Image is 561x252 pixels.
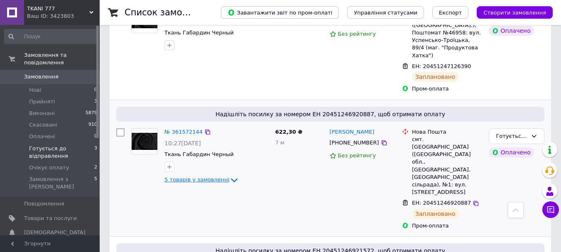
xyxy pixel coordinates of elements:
span: Нові [29,86,41,94]
div: Ваш ID: 3423803 [27,12,100,20]
span: Повідомлення [24,200,64,208]
span: Завантажити звіт по пром-оплаті [228,9,332,16]
span: Замовлення та повідомлення [24,51,100,66]
div: Заплановано [412,72,459,82]
span: Створити замовлення [483,10,546,16]
span: 622,30 ₴ [275,129,303,135]
div: [PHONE_NUMBER] [328,137,381,148]
span: Замовлення [24,73,59,81]
span: 3 [94,145,97,160]
button: Управління статусами [347,6,424,19]
span: Оплачені [29,133,55,140]
span: [DEMOGRAPHIC_DATA] [24,229,86,236]
span: Виконані [29,110,55,117]
span: Замовлення з [PERSON_NAME] [29,176,94,191]
span: Прийняті [29,98,55,105]
span: Без рейтингу [338,31,376,37]
span: Без рейтингу [338,152,376,159]
a: Ткань Габардин Черный [164,29,234,36]
a: Ткань Габардин Черный [164,151,234,157]
div: Готується до відправлення [496,132,527,141]
a: № 361572144 [164,129,203,135]
div: м. [GEOGRAPHIC_DATA] ([GEOGRAPHIC_DATA].), Поштомат №46958: вул. Успенсько-Троїцька, 89/4 (маг. "... [412,14,482,59]
span: 5 товарів у замовленні [164,177,229,183]
span: 5879 [86,110,97,117]
div: Пром-оплата [412,85,482,93]
span: 0 [94,86,97,94]
div: Оплачено [489,147,534,157]
span: 7 м [275,139,284,146]
span: Очікує оплату [29,164,69,171]
span: Управління статусами [354,10,417,16]
span: Експорт [439,10,462,16]
a: [PERSON_NAME] [330,128,375,136]
span: 2 [94,164,97,171]
div: Пром-оплата [412,222,482,230]
button: Завантажити звіт по пром-оплаті [221,6,339,19]
span: 0 [94,133,97,140]
span: 5 [94,176,97,191]
button: Чат з покупцем [542,201,559,218]
span: Готується до відправлення [29,145,94,160]
img: Фото товару [132,133,157,150]
span: ЕН: 20451247126390 [412,63,471,69]
div: Нова Пошта [412,128,482,136]
div: Заплановано [412,209,459,219]
span: Надішліть посилку за номером ЕН 20451246920887, щоб отримати оплату [120,110,541,118]
h1: Список замовлень [125,7,209,17]
span: ТKANI 777 [27,5,89,12]
span: 10:27[DATE] [164,140,201,147]
button: Експорт [432,6,469,19]
button: Створити замовлення [477,6,553,19]
span: ЕН: 20451246920887 [412,200,471,206]
a: 5 товарів у замовленні [164,176,239,183]
input: Пошук [4,29,98,44]
span: Товари та послуги [24,215,77,222]
a: Створити замовлення [468,9,553,15]
div: Оплачено [489,26,534,36]
span: 910 [88,121,97,129]
a: Фото товару [131,128,158,155]
div: смт. [GEOGRAPHIC_DATA] ([GEOGRAPHIC_DATA] обл., [GEOGRAPHIC_DATA]. [GEOGRAPHIC_DATA] сільрада), №... [412,136,482,196]
span: Скасовані [29,121,57,129]
span: 3 [94,98,97,105]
